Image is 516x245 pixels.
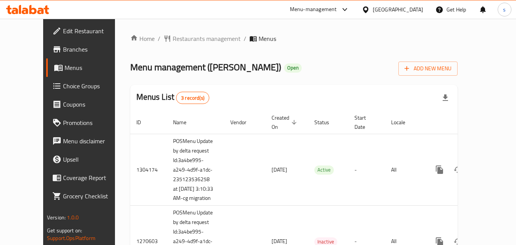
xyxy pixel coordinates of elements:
li: / [158,34,160,43]
span: Coupons [63,100,123,109]
span: Choice Groups [63,81,123,91]
span: Coverage Report [63,173,123,182]
span: Active [314,165,334,174]
span: 1.0.0 [67,213,79,222]
div: [GEOGRAPHIC_DATA] [373,5,423,14]
li: / [244,34,246,43]
span: Promotions [63,118,123,127]
a: Menu disclaimer [46,132,129,150]
div: Total records count [176,92,209,104]
span: Branches [63,45,123,54]
a: Coupons [46,95,129,114]
span: Edit Restaurant [63,26,123,36]
span: Name [173,118,196,127]
span: s [503,5,506,14]
div: Open [284,63,302,73]
span: Upsell [63,155,123,164]
span: Add New Menu [404,64,451,73]
div: Active [314,165,334,175]
a: Restaurants management [163,34,241,43]
td: POSMenu Update by delta request Id:3a4be995-a249-4d9f-a1dc-235123536258 at [DATE] 3:10:33 AM-cg m... [167,134,224,206]
td: - [348,134,385,206]
span: Vendor [230,118,256,127]
a: Menus [46,58,129,77]
nav: breadcrumb [130,34,458,43]
button: more [430,161,449,179]
a: Choice Groups [46,77,129,95]
span: 3 record(s) [176,94,209,102]
span: Locale [391,118,415,127]
a: Promotions [46,114,129,132]
a: Home [130,34,155,43]
a: Grocery Checklist [46,187,129,205]
button: Add New Menu [398,62,458,76]
span: Menu management ( [PERSON_NAME] ) [130,58,281,76]
div: Export file [436,89,455,107]
a: Branches [46,40,129,58]
span: Menus [65,63,123,72]
span: Open [284,65,302,71]
span: Created On [272,113,299,131]
button: Change Status [449,161,467,179]
span: Get support on: [47,226,82,235]
span: Version: [47,213,66,222]
span: [DATE] [272,165,287,175]
a: Coverage Report [46,169,129,187]
td: All [385,134,424,206]
span: Grocery Checklist [63,191,123,201]
div: Menu-management [290,5,337,14]
span: Status [314,118,339,127]
span: Start Date [354,113,376,131]
span: ID [136,118,151,127]
a: Support.OpsPlatform [47,233,95,243]
th: Actions [424,111,510,134]
a: Edit Restaurant [46,22,129,40]
span: Restaurants management [173,34,241,43]
a: Upsell [46,150,129,169]
span: Menu disclaimer [63,136,123,146]
span: Menus [259,34,276,43]
h2: Menus List [136,91,209,104]
td: 1304174 [130,134,167,206]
